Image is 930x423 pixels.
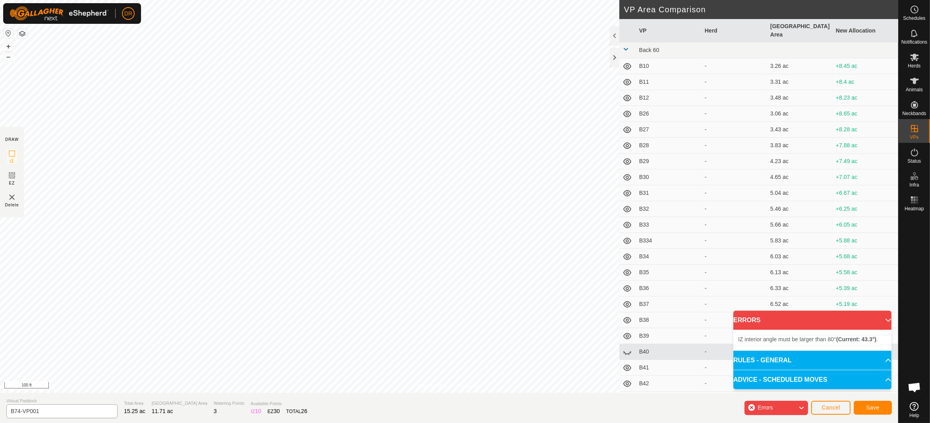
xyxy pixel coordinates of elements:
td: 5.04 ac [767,185,833,201]
span: Herds [908,63,920,68]
p-accordion-header: ADVICE - SCHEDULED MOVES [733,370,891,389]
span: ERRORS [733,315,760,325]
td: B30 [636,169,702,185]
th: [GEOGRAPHIC_DATA] Area [767,19,833,42]
td: 6.52 ac [767,296,833,312]
span: Animals [906,87,923,92]
td: B39 [636,328,702,344]
b: (Current: 43.3°) [836,336,876,342]
span: Schedules [903,16,925,21]
td: +3.76 ac [833,392,898,408]
span: 30 [274,408,280,414]
span: Available Points [251,400,307,407]
div: - [705,379,764,388]
h2: VP Area Comparison [624,5,898,14]
div: - [705,348,764,356]
button: + [4,42,13,51]
button: Save [854,401,892,415]
div: - [705,316,764,324]
span: Status [907,159,921,163]
td: B334 [636,233,702,249]
span: Help [909,413,919,418]
th: Herd [702,19,767,42]
p-accordion-header: ERRORS [733,311,891,330]
td: 3.43 ac [767,122,833,138]
span: Save [866,404,880,411]
div: - [705,205,764,213]
span: 26 [301,408,307,414]
td: B38 [636,312,702,328]
td: 4.23 ac [767,154,833,169]
td: +8.45 ac [833,58,898,74]
div: - [705,110,764,118]
span: Neckbands [902,111,926,116]
td: +6.25 ac [833,201,898,217]
td: B12 [636,90,702,106]
span: Errors [758,404,773,411]
div: - [705,62,764,70]
td: B29 [636,154,702,169]
div: DRAW [5,137,19,142]
td: B36 [636,281,702,296]
td: +8.4 ac [833,74,898,90]
span: Notifications [901,40,927,44]
td: +7.88 ac [833,138,898,154]
td: +5.58 ac [833,265,898,281]
td: 7.96 ac [767,392,833,408]
div: - [705,189,764,197]
td: B32 [636,201,702,217]
div: - [705,157,764,165]
th: New Allocation [833,19,898,42]
td: B11 [636,74,702,90]
span: [GEOGRAPHIC_DATA] Area [152,400,207,407]
td: B42 [636,376,702,392]
td: +8.23 ac [833,90,898,106]
span: EZ [9,180,15,186]
div: - [705,300,764,308]
td: B26 [636,106,702,122]
a: Help [899,399,930,421]
div: Open chat [903,375,926,399]
td: 4.65 ac [767,169,833,185]
div: IZ [251,407,261,415]
img: VP [7,192,17,202]
button: Map Layers [17,29,27,38]
div: - [705,173,764,181]
span: 11.71 ac [152,408,173,414]
div: - [705,268,764,277]
div: - [705,363,764,372]
button: – [4,52,13,62]
button: Cancel [811,401,851,415]
td: 3.31 ac [767,74,833,90]
div: - [705,141,764,150]
span: 10 [255,408,261,414]
span: DR [124,10,132,18]
p-accordion-header: RULES - GENERAL [733,351,891,370]
span: 15.25 ac [124,408,145,414]
div: - [705,221,764,229]
td: B28 [636,138,702,154]
td: 5.46 ac [767,201,833,217]
td: B10 [636,58,702,74]
span: VPs [910,135,918,140]
td: +8.65 ac [833,106,898,122]
td: B27 [636,122,702,138]
span: Virtual Paddock [6,398,118,404]
td: +5.19 ac [833,296,898,312]
td: 6.03 ac [767,249,833,265]
div: - [705,284,764,292]
span: IZ [10,158,14,164]
p-accordion-content: ERRORS [733,330,891,350]
span: ADVICE - SCHEDULED MOVES [733,375,827,385]
td: 3.06 ac [767,106,833,122]
td: 3.83 ac [767,138,833,154]
td: 6.13 ac [767,265,833,281]
td: B37 [636,296,702,312]
a: Privacy Policy [418,383,447,390]
td: 5.83 ac [767,233,833,249]
th: VP [636,19,702,42]
td: 3.48 ac [767,90,833,106]
td: +7.49 ac [833,154,898,169]
a: Contact Us [457,383,480,390]
div: - [705,236,764,245]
